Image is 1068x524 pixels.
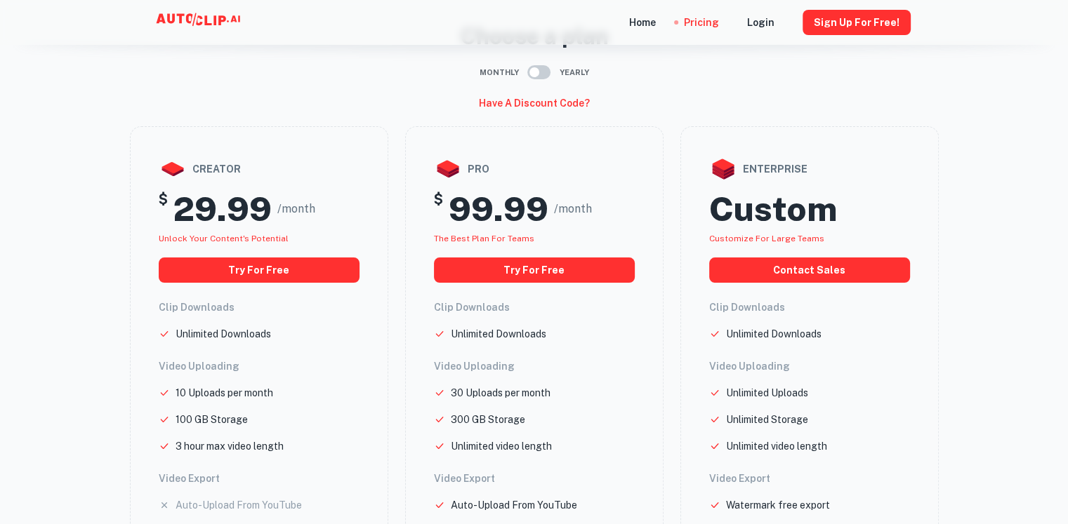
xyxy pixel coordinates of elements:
h6: Video Uploading [159,358,360,374]
h6: Video Uploading [709,358,910,374]
button: Have a discount code? [473,91,595,115]
p: Auto-Upload From YouTube [176,497,302,513]
h5: $ [159,189,168,229]
span: The best plan for teams [434,234,534,243]
h6: Video Export [434,471,635,486]
h2: 29.99 [173,189,272,229]
h6: Clip Downloads [159,300,360,315]
h6: Video Export [709,471,910,486]
p: 30 Uploads per month [451,385,551,401]
h5: $ [434,189,443,229]
h2: 99.99 [449,189,548,229]
h6: Video Uploading [434,358,635,374]
div: pro [434,155,635,183]
div: creator [159,155,360,183]
h6: Clip Downloads [434,300,635,315]
p: Unlimited Uploads [726,385,808,401]
p: Unlimited video length [451,438,552,454]
p: Auto-Upload From YouTube [451,497,577,513]
p: Unlimited video length [726,438,827,454]
p: 10 Uploads per month [176,385,273,401]
p: 100 GB Storage [176,412,248,427]
span: Monthly [480,67,519,79]
span: Customize for large teams [709,234,824,243]
span: Yearly [560,67,589,79]
p: 3 hour max video length [176,438,284,454]
p: 300 GB Storage [451,412,525,427]
h2: Custom [709,189,837,229]
p: Unlimited Downloads [176,326,271,342]
p: Unlimited Downloads [726,326,822,342]
h6: Video Export [159,471,360,486]
button: Contact Sales [709,257,910,283]
p: Unlimited Downloads [451,326,546,342]
div: enterprise [709,155,910,183]
span: /month [277,201,315,217]
span: Unlock your Content's potential [159,234,289,243]
h6: Clip Downloads [709,300,910,315]
button: Try for free [434,257,635,283]
h6: Have a discount code? [479,95,590,111]
span: /month [554,201,592,217]
button: Try for free [159,257,360,283]
p: Watermark free export [726,497,830,513]
button: Sign Up for free! [803,10,911,35]
p: Unlimited Storage [726,412,808,427]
